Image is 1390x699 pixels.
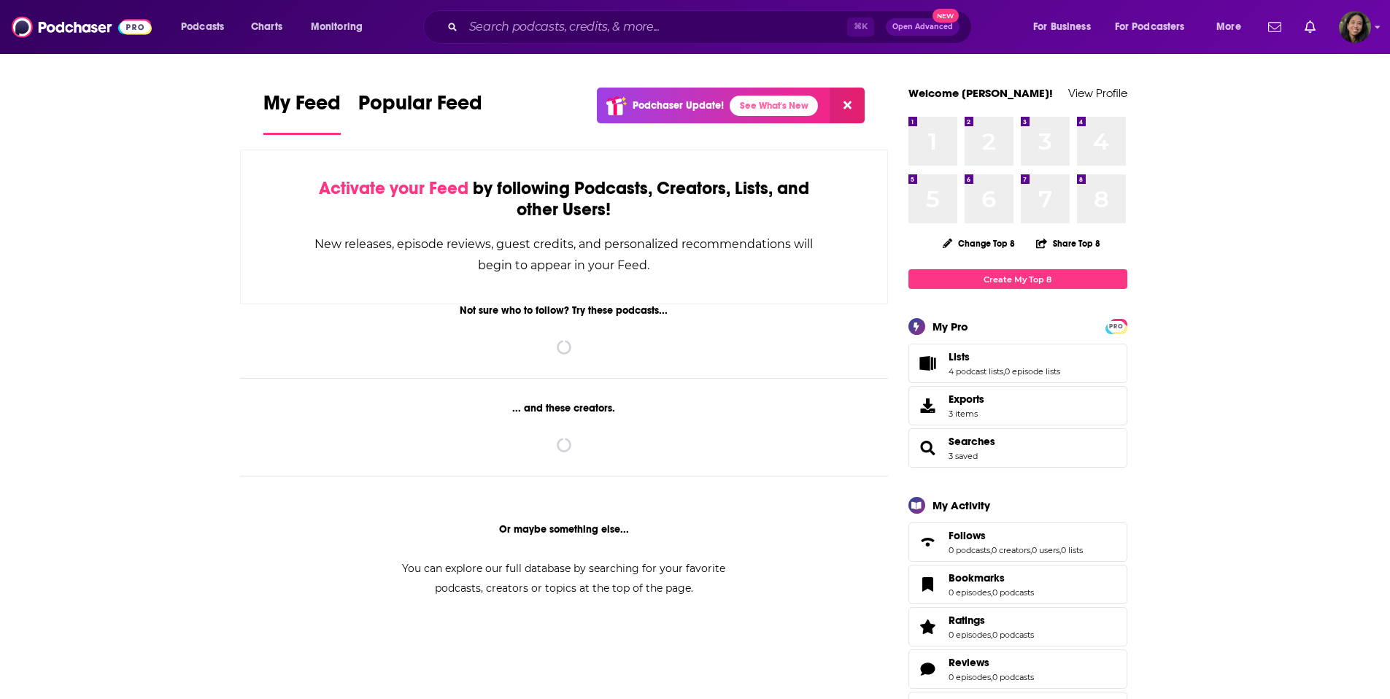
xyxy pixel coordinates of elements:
[949,435,995,448] a: Searches
[1262,15,1287,39] a: Show notifications dropdown
[1339,11,1371,43] button: Show profile menu
[992,672,1034,682] a: 0 podcasts
[949,409,984,419] span: 3 items
[892,23,953,31] span: Open Advanced
[385,559,744,598] div: You can explore our full database by searching for your favorite podcasts, creators or topics at ...
[1299,15,1321,39] a: Show notifications dropdown
[991,630,992,640] span: ,
[908,649,1127,689] span: Reviews
[914,617,943,637] a: Ratings
[251,17,282,37] span: Charts
[949,451,978,461] a: 3 saved
[1115,17,1185,37] span: For Podcasters
[908,344,1127,383] span: Lists
[301,15,382,39] button: open menu
[886,18,960,36] button: Open AdvancedNew
[240,402,889,414] div: ... and these creators.
[934,234,1024,252] button: Change Top 8
[171,15,243,39] button: open menu
[1206,15,1259,39] button: open menu
[914,574,943,595] a: Bookmarks
[908,269,1127,289] a: Create My Top 8
[949,656,989,669] span: Reviews
[992,587,1034,598] a: 0 podcasts
[914,659,943,679] a: Reviews
[12,13,152,41] img: Podchaser - Follow, Share and Rate Podcasts
[1035,229,1101,258] button: Share Top 8
[949,587,991,598] a: 0 episodes
[949,656,1034,669] a: Reviews
[949,529,1083,542] a: Follows
[1108,320,1125,331] a: PRO
[463,15,847,39] input: Search podcasts, credits, & more...
[992,630,1034,640] a: 0 podcasts
[949,614,1034,627] a: Ratings
[914,532,943,552] a: Follows
[933,9,959,23] span: New
[949,393,984,406] span: Exports
[1032,545,1059,555] a: 0 users
[730,96,818,116] a: See What's New
[949,350,1060,363] a: Lists
[437,10,986,44] div: Search podcasts, credits, & more...
[1033,17,1091,37] span: For Business
[1023,15,1109,39] button: open menu
[314,233,815,276] div: New releases, episode reviews, guest credits, and personalized recommendations will begin to appe...
[263,90,341,135] a: My Feed
[240,304,889,317] div: Not sure who to follow? Try these podcasts...
[1108,321,1125,332] span: PRO
[992,545,1030,555] a: 0 creators
[949,571,1034,584] a: Bookmarks
[240,523,889,536] div: Or maybe something else...
[991,587,992,598] span: ,
[914,438,943,458] a: Searches
[908,522,1127,562] span: Follows
[1105,15,1206,39] button: open menu
[908,607,1127,646] span: Ratings
[1068,86,1127,100] a: View Profile
[949,366,1003,376] a: 4 podcast lists
[908,386,1127,425] a: Exports
[914,353,943,374] a: Lists
[1005,366,1060,376] a: 0 episode lists
[1339,11,1371,43] span: Logged in as BroadleafBooks2
[908,428,1127,468] span: Searches
[358,90,482,124] span: Popular Feed
[949,614,985,627] span: Ratings
[949,630,991,640] a: 0 episodes
[1030,545,1032,555] span: ,
[908,86,1053,100] a: Welcome [PERSON_NAME]!
[949,529,986,542] span: Follows
[990,545,992,555] span: ,
[949,571,1005,584] span: Bookmarks
[263,90,341,124] span: My Feed
[1059,545,1061,555] span: ,
[847,18,874,36] span: ⌘ K
[181,17,224,37] span: Podcasts
[949,350,970,363] span: Lists
[908,565,1127,604] span: Bookmarks
[358,90,482,135] a: Popular Feed
[311,17,363,37] span: Monitoring
[633,99,724,112] p: Podchaser Update!
[991,672,992,682] span: ,
[1061,545,1083,555] a: 0 lists
[949,545,990,555] a: 0 podcasts
[949,672,991,682] a: 0 episodes
[314,178,815,220] div: by following Podcasts, Creators, Lists, and other Users!
[914,395,943,416] span: Exports
[1003,366,1005,376] span: ,
[1339,11,1371,43] img: User Profile
[1216,17,1241,37] span: More
[933,320,968,333] div: My Pro
[319,177,468,199] span: Activate your Feed
[933,498,990,512] div: My Activity
[242,15,291,39] a: Charts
